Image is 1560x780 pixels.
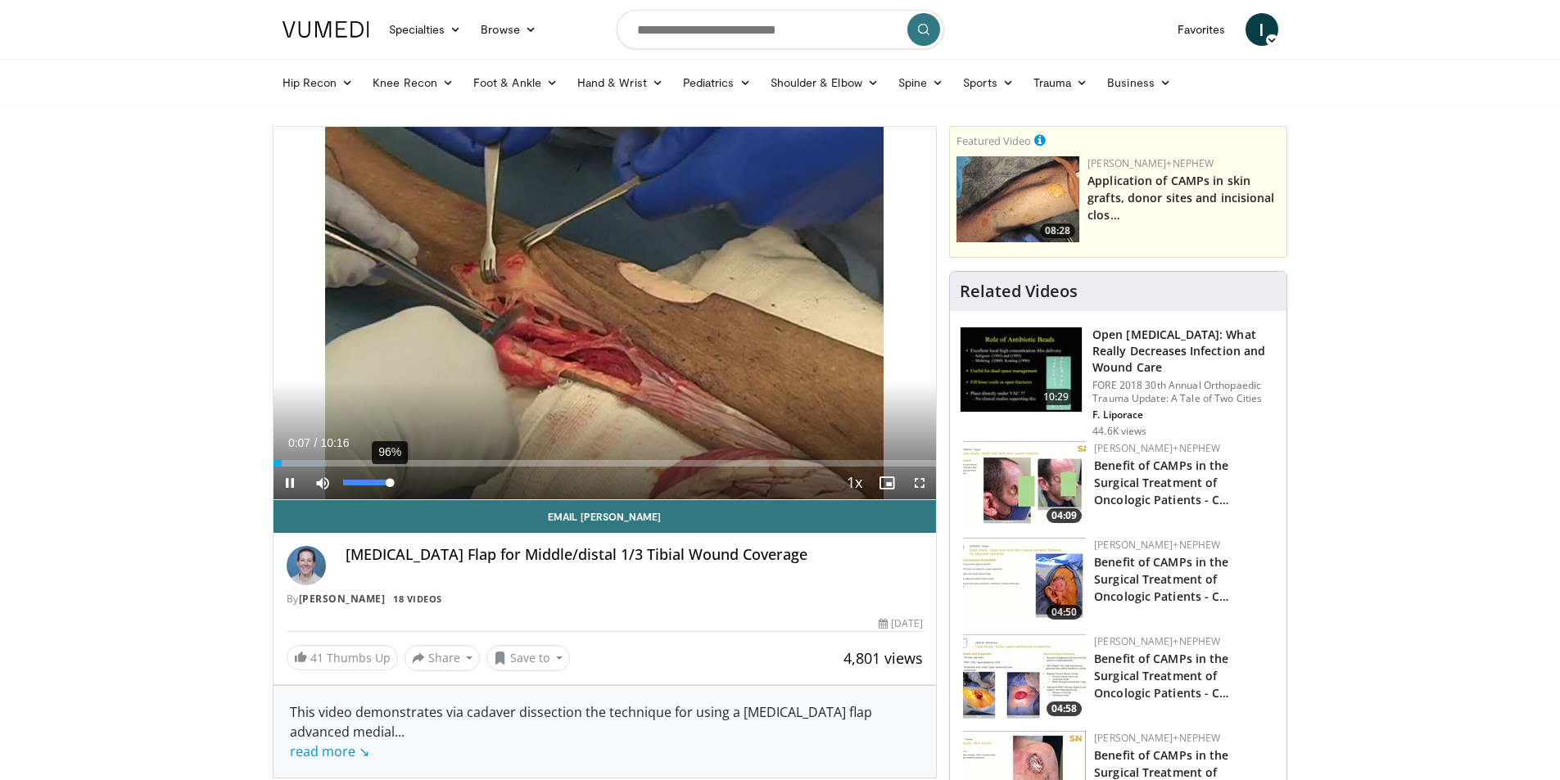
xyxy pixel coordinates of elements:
[1037,389,1076,405] span: 10:29
[1094,731,1220,745] a: [PERSON_NAME]+Nephew
[1094,458,1229,507] a: Benefit of CAMPs in the Surgical Treatment of Oncologic Patients - C…
[274,500,937,533] a: Email [PERSON_NAME]
[274,467,306,499] button: Pause
[567,66,673,99] a: Hand & Wrist
[1092,379,1277,405] p: FORE 2018 30th Annual Orthopaedic Trauma Update: A Tale of Two Cities
[1094,651,1229,701] a: Benefit of CAMPs in the Surgical Treatment of Oncologic Patients - C…
[1092,408,1277,422] p: F. Liporace
[306,467,339,499] button: Mute
[1092,425,1146,438] p: 44.6K views
[287,546,326,585] img: Avatar
[963,441,1086,527] a: 04:09
[310,650,323,665] span: 41
[1024,66,1098,99] a: Trauma
[273,66,364,99] a: Hip Recon
[1094,554,1229,604] a: Benefit of CAMPs in the Surgical Treatment of Oncologic Patients - C…
[283,21,369,38] img: VuMedi Logo
[1047,701,1082,716] span: 04:58
[960,327,1277,438] a: 10:29 Open [MEDICAL_DATA]: What Really Decreases Infection and Wound Care FORE 2018 30th Annual O...
[1094,538,1220,552] a: [PERSON_NAME]+Nephew
[870,467,903,499] button: Enable picture-in-picture mode
[1094,441,1220,455] a: [PERSON_NAME]+Nephew
[889,66,953,99] a: Spine
[956,133,1031,148] small: Featured Video
[956,156,1079,242] a: 08:28
[1087,156,1214,170] a: [PERSON_NAME]+Nephew
[761,66,889,99] a: Shoulder & Elbow
[290,702,920,761] div: This video demonstrates via cadaver dissection the technique for using a [MEDICAL_DATA] flap adva...
[960,282,1078,301] h4: Related Videos
[1047,605,1082,620] span: 04:50
[463,66,567,99] a: Foot & Ankle
[963,538,1086,624] a: 04:50
[1047,508,1082,523] span: 04:09
[287,645,398,670] a: 41 Thumbs Up
[388,592,448,606] a: 18 Videos
[471,13,546,46] a: Browse
[956,156,1079,242] img: bb9168ea-238b-43e8-a026-433e9a802a61.150x105_q85_crop-smart_upscale.jpg
[1092,327,1277,376] h3: Open [MEDICAL_DATA]: What Really Decreases Infection and Wound Care
[1097,66,1181,99] a: Business
[379,13,472,46] a: Specialties
[838,467,870,499] button: Playback Rate
[346,546,924,564] h4: [MEDICAL_DATA] Flap for Middle/distal 1/3 Tibial Wound Coverage
[963,634,1086,720] a: 04:58
[961,327,1082,413] img: ded7be61-cdd8-40fc-98a3-de551fea390e.150x105_q85_crop-smart_upscale.jpg
[486,645,570,671] button: Save to
[1040,223,1075,238] span: 08:28
[363,66,463,99] a: Knee Recon
[1094,634,1220,648] a: [PERSON_NAME]+Nephew
[903,467,936,499] button: Fullscreen
[963,634,1086,720] img: b8034b56-5e6c-44c4-8a90-abb72a46328a.150x105_q85_crop-smart_upscale.jpg
[1246,13,1278,46] a: I
[963,441,1086,527] img: 9ea3e4e5-613d-48e5-a922-d8ad75ab8de9.150x105_q85_crop-smart_upscale.jpg
[320,436,349,449] span: 10:16
[879,616,923,631] div: [DATE]
[617,10,944,49] input: Search topics, interventions
[290,723,405,760] span: ...
[405,645,481,671] button: Share
[673,66,761,99] a: Pediatrics
[963,538,1086,624] img: 9fb315fc-567e-460d-a6fa-7ed0224424d7.150x105_q85_crop-smart_upscale.jpg
[290,742,369,760] a: read more ↘
[1087,173,1274,223] a: Application of CAMPs in skin grafts, donor sites and incisional clos…
[274,127,937,500] video-js: Video Player
[843,648,923,668] span: 4,801 views
[1168,13,1236,46] a: Favorites
[343,480,390,485] div: Volume Level
[274,460,937,467] div: Progress Bar
[314,436,318,449] span: /
[287,592,924,606] div: By
[299,592,386,606] a: [PERSON_NAME]
[288,436,310,449] span: 0:07
[953,66,1024,99] a: Sports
